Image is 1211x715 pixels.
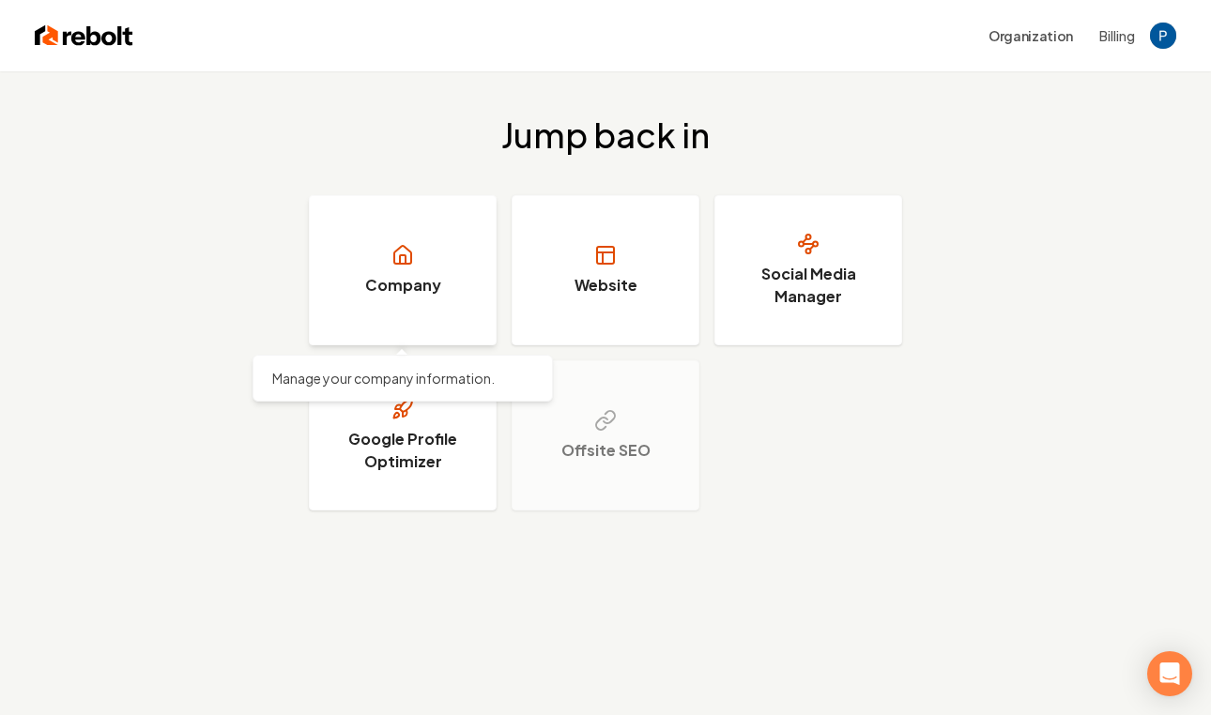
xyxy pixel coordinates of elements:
[1147,651,1192,696] div: Open Intercom Messenger
[309,195,497,345] a: Company
[575,274,637,297] h3: Website
[738,263,879,308] h3: Social Media Manager
[1099,26,1135,45] button: Billing
[501,116,710,154] h2: Jump back in
[512,195,699,345] a: Website
[272,369,533,388] p: Manage your company information.
[1150,23,1176,49] button: Open user button
[35,23,133,49] img: Rebolt Logo
[714,195,902,345] a: Social Media Manager
[977,19,1084,53] button: Organization
[1150,23,1176,49] img: Patrick Laird
[309,360,497,510] a: Google Profile Optimizer
[561,439,651,462] h3: Offsite SEO
[365,274,441,297] h3: Company
[332,428,473,473] h3: Google Profile Optimizer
